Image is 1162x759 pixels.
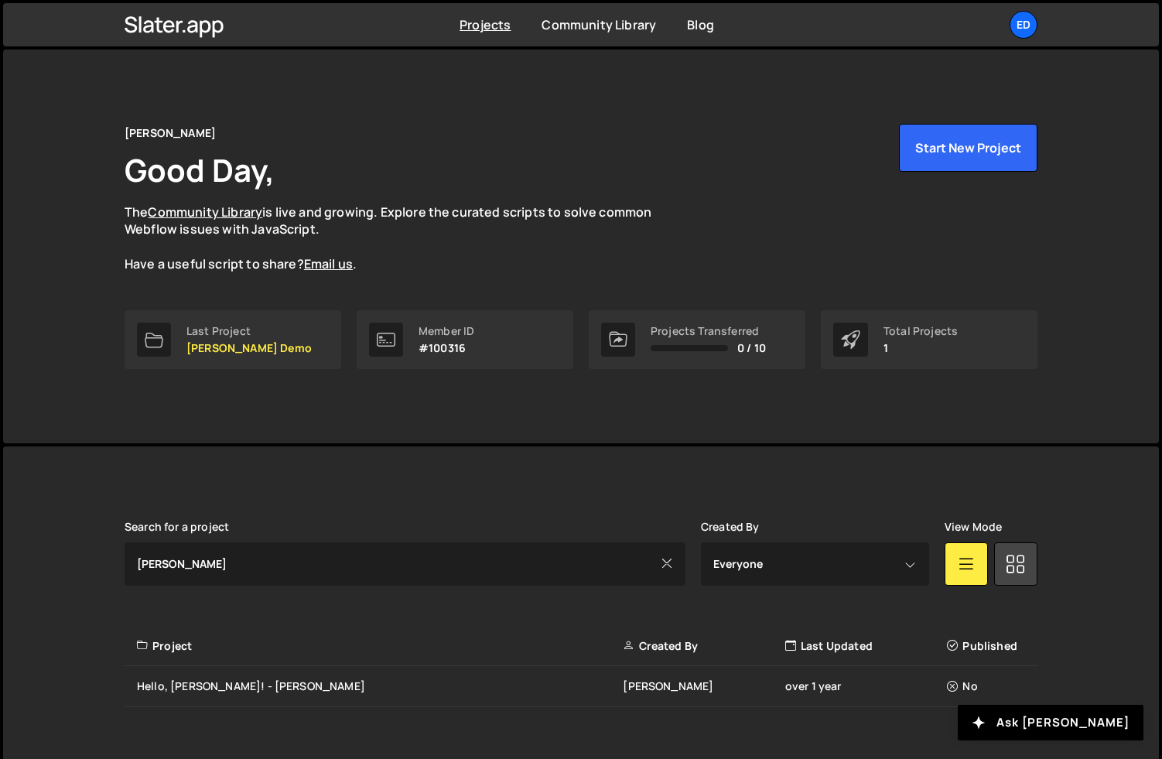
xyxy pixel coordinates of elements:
[137,679,623,694] div: Hello, [PERSON_NAME]! - [PERSON_NAME]
[125,521,229,533] label: Search for a project
[623,638,784,654] div: Created By
[883,342,958,354] p: 1
[687,16,714,33] a: Blog
[419,342,474,354] p: #100316
[304,255,353,272] a: Email us
[542,16,656,33] a: Community Library
[137,638,623,654] div: Project
[883,325,958,337] div: Total Projects
[460,16,511,33] a: Projects
[186,342,312,354] p: [PERSON_NAME] Demo
[947,638,1028,654] div: Published
[945,521,1002,533] label: View Mode
[125,666,1037,707] a: Hello, [PERSON_NAME]! - [PERSON_NAME] [PERSON_NAME] over 1 year No
[785,638,947,654] div: Last Updated
[651,325,766,337] div: Projects Transferred
[958,705,1143,740] button: Ask [PERSON_NAME]
[701,521,760,533] label: Created By
[737,342,766,354] span: 0 / 10
[899,124,1037,172] button: Start New Project
[186,325,312,337] div: Last Project
[125,124,216,142] div: [PERSON_NAME]
[419,325,474,337] div: Member ID
[1010,11,1037,39] a: Ed
[125,310,341,369] a: Last Project [PERSON_NAME] Demo
[125,542,685,586] input: Type your project...
[623,679,784,694] div: [PERSON_NAME]
[125,203,682,273] p: The is live and growing. Explore the curated scripts to solve common Webflow issues with JavaScri...
[785,679,947,694] div: over 1 year
[947,679,1028,694] div: No
[125,149,275,191] h1: Good Day,
[148,203,262,221] a: Community Library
